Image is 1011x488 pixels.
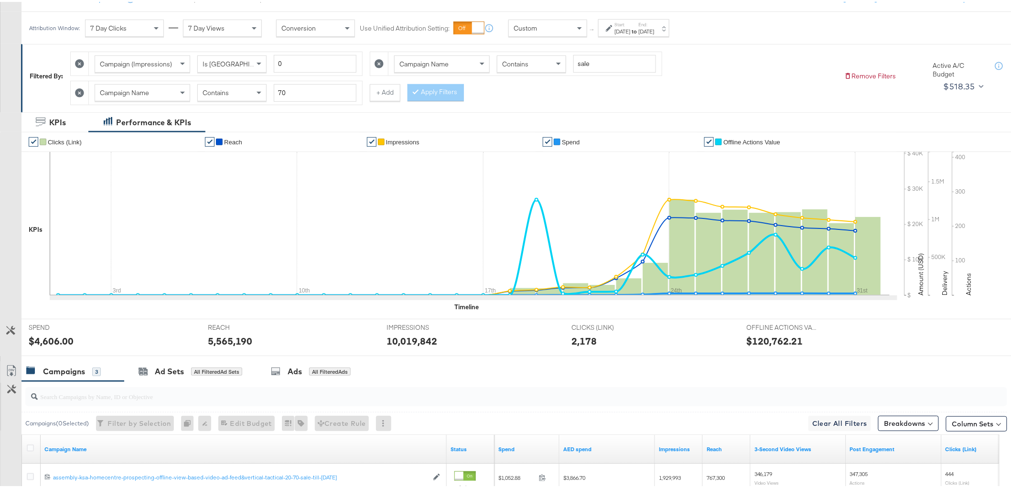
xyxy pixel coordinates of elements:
[946,468,954,476] span: 444
[203,58,276,66] span: Is [GEOGRAPHIC_DATA]
[946,414,1007,430] button: Column Sets
[29,321,100,330] span: SPEND
[543,135,552,145] a: ✔
[812,416,867,428] span: Clear All Filters
[367,135,376,145] a: ✔
[29,23,80,30] div: Attribution Window:
[309,366,351,374] div: All Filtered Ads
[181,414,198,429] div: 0
[571,332,597,346] div: 2,178
[25,417,89,426] div: Campaigns ( 0 Selected)
[707,472,725,479] span: 767,300
[203,87,229,95] span: Contains
[946,478,970,484] sub: Clicks (Link)
[100,58,172,66] span: Campaign (Impressions)
[631,26,639,33] strong: to
[754,478,779,484] sub: Video Views
[917,251,925,293] text: Amount (USD)
[940,77,986,92] button: $518.35
[747,321,818,330] span: OFFLINE ACTIONS VALUE
[850,478,865,484] sub: Actions
[704,135,714,145] a: ✔
[850,468,868,476] span: 347,305
[588,26,597,30] span: ↑
[30,70,63,79] div: Filtered By:
[573,53,656,71] input: Enter a search term
[205,135,215,145] a: ✔
[747,332,803,346] div: $120,762.21
[100,87,149,95] span: Campaign Name
[451,444,491,451] a: Shows the current state of your Ad Campaign.
[615,20,631,26] label: Start:
[944,77,975,92] div: $518.35
[191,366,242,374] div: All Filtered Ad Sets
[188,22,225,31] span: 7 Day Views
[90,22,127,31] span: 7 Day Clicks
[563,472,585,479] span: $3,866.70
[29,135,38,145] a: ✔
[274,53,356,71] input: Enter a number
[386,137,419,144] span: Impressions
[288,364,302,375] div: Ads
[29,332,74,346] div: $4,606.00
[659,472,681,479] span: 1,929,993
[224,137,242,144] span: Reach
[49,115,66,126] div: KPIs
[116,115,191,126] div: Performance & KPIs
[281,22,316,31] span: Conversion
[92,366,101,374] div: 3
[562,137,580,144] span: Spend
[399,58,449,66] span: Campaign Name
[965,271,973,293] text: Actions
[155,364,184,375] div: Ad Sets
[844,70,896,79] button: Remove Filters
[274,82,356,100] input: Enter a search term
[563,444,651,451] a: 3.6725
[498,472,535,479] span: $1,052.88
[370,82,400,99] button: + Add
[53,472,428,480] a: assembly-ksa-homecentre-prospecting-offline-view-based-video-ad-feed&vertical-tactical-20-70-sale...
[754,468,773,476] span: 346,179
[941,269,949,293] text: Delivery
[48,137,82,144] span: Clicks (Link)
[502,58,528,66] span: Contains
[208,332,253,346] div: 5,565,190
[498,444,556,451] a: The total amount spent to date.
[454,301,479,310] div: Timeline
[615,26,631,33] div: [DATE]
[387,321,458,330] span: IMPRESSIONS
[44,444,443,451] a: Your campaign name.
[707,444,747,451] a: The number of people your ad was served to.
[29,223,43,232] div: KPIs
[878,414,939,429] button: Breakdowns
[360,22,450,31] label: Use Unified Attribution Setting:
[208,321,280,330] span: REACH
[754,444,842,451] a: The number of times your video was viewed for 3 seconds or more.
[639,20,655,26] label: End:
[387,332,437,346] div: 10,019,842
[659,444,699,451] a: The number of times your ad was served. On mobile apps an ad is counted as served the first time ...
[571,321,643,330] span: CLICKS (LINK)
[808,414,871,429] button: Clear All Filters
[639,26,655,33] div: [DATE]
[514,22,537,31] span: Custom
[53,472,428,479] div: assembly-ksa-homecentre-prospecting-offline-view-based-video-ad-feed&vertical-tactical-20-70-sale...
[933,59,986,77] div: Active A/C Budget
[38,381,916,400] input: Search Campaigns by Name, ID or Objective
[850,444,938,451] a: The number of actions related to your Page's posts as a result of your ad.
[43,364,85,375] div: Campaigns
[723,137,780,144] span: Offline Actions Value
